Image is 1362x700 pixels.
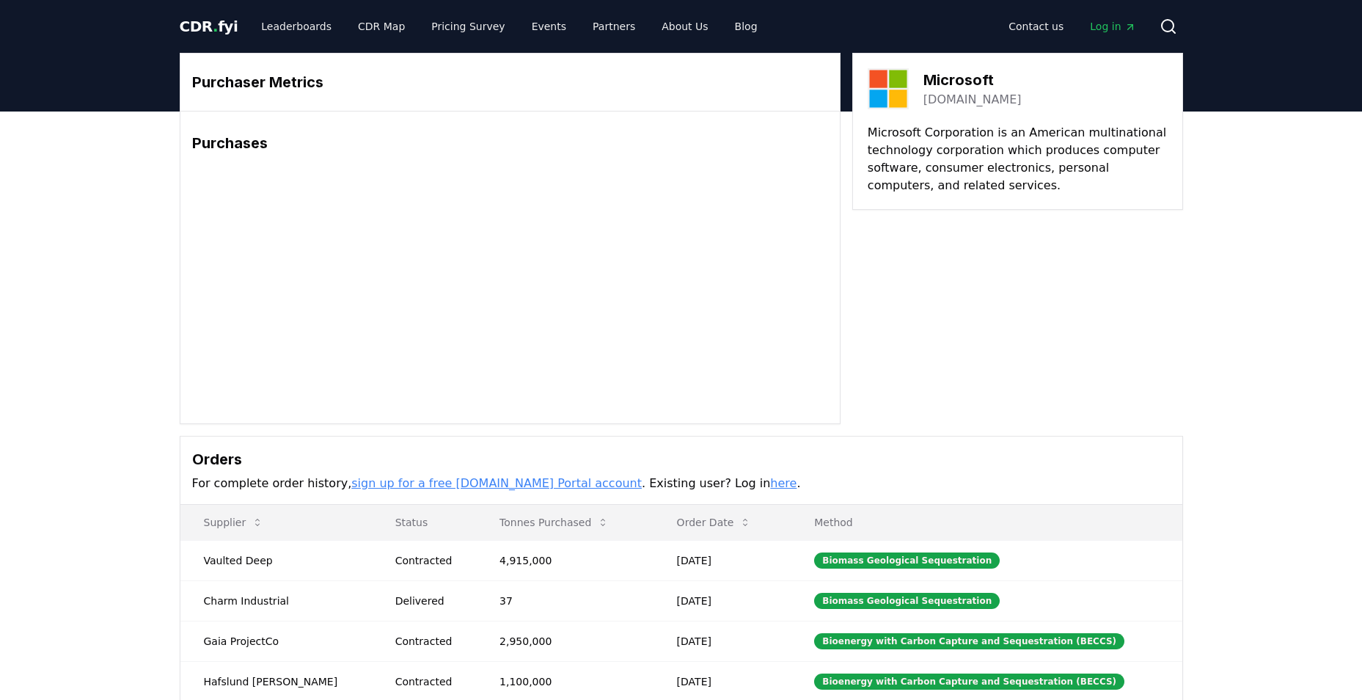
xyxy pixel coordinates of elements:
td: [DATE] [653,540,791,580]
a: Partners [581,13,647,40]
div: Delivered [395,594,464,608]
td: [DATE] [653,580,791,621]
a: Pricing Survey [420,13,516,40]
a: About Us [650,13,720,40]
td: 4,915,000 [476,540,653,580]
td: 2,950,000 [476,621,653,661]
button: Tonnes Purchased [488,508,620,537]
a: CDR.fyi [180,16,238,37]
a: Log in [1078,13,1147,40]
h3: Purchases [192,132,828,154]
div: Biomass Geological Sequestration [814,553,1000,569]
div: Bioenergy with Carbon Capture and Sequestration (BECCS) [814,633,1124,649]
td: Charm Industrial [180,580,372,621]
span: CDR fyi [180,18,238,35]
a: Blog [723,13,769,40]
td: Vaulted Deep [180,540,372,580]
span: . [213,18,218,35]
a: here [770,476,797,490]
h3: Purchaser Metrics [192,71,828,93]
nav: Main [997,13,1147,40]
p: Method [802,515,1170,530]
div: Biomass Geological Sequestration [814,593,1000,609]
td: [DATE] [653,621,791,661]
a: CDR Map [346,13,417,40]
span: Log in [1090,19,1135,34]
div: Contracted [395,674,464,689]
a: sign up for a free [DOMAIN_NAME] Portal account [351,476,642,490]
div: Bioenergy with Carbon Capture and Sequestration (BECCS) [814,674,1124,690]
a: Leaderboards [249,13,343,40]
div: Contracted [395,634,464,649]
button: Supplier [192,508,276,537]
h3: Orders [192,448,1171,470]
p: Status [384,515,464,530]
a: Events [520,13,578,40]
td: 37 [476,580,653,621]
div: Contracted [395,553,464,568]
td: Gaia ProjectCo [180,621,372,661]
a: Contact us [997,13,1075,40]
p: For complete order history, . Existing user? Log in . [192,475,1171,492]
p: Microsoft Corporation is an American multinational technology corporation which produces computer... [868,124,1168,194]
button: Order Date [665,508,764,537]
nav: Main [249,13,769,40]
h3: Microsoft [923,69,1022,91]
img: Microsoft-logo [868,68,909,109]
a: [DOMAIN_NAME] [923,91,1022,109]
